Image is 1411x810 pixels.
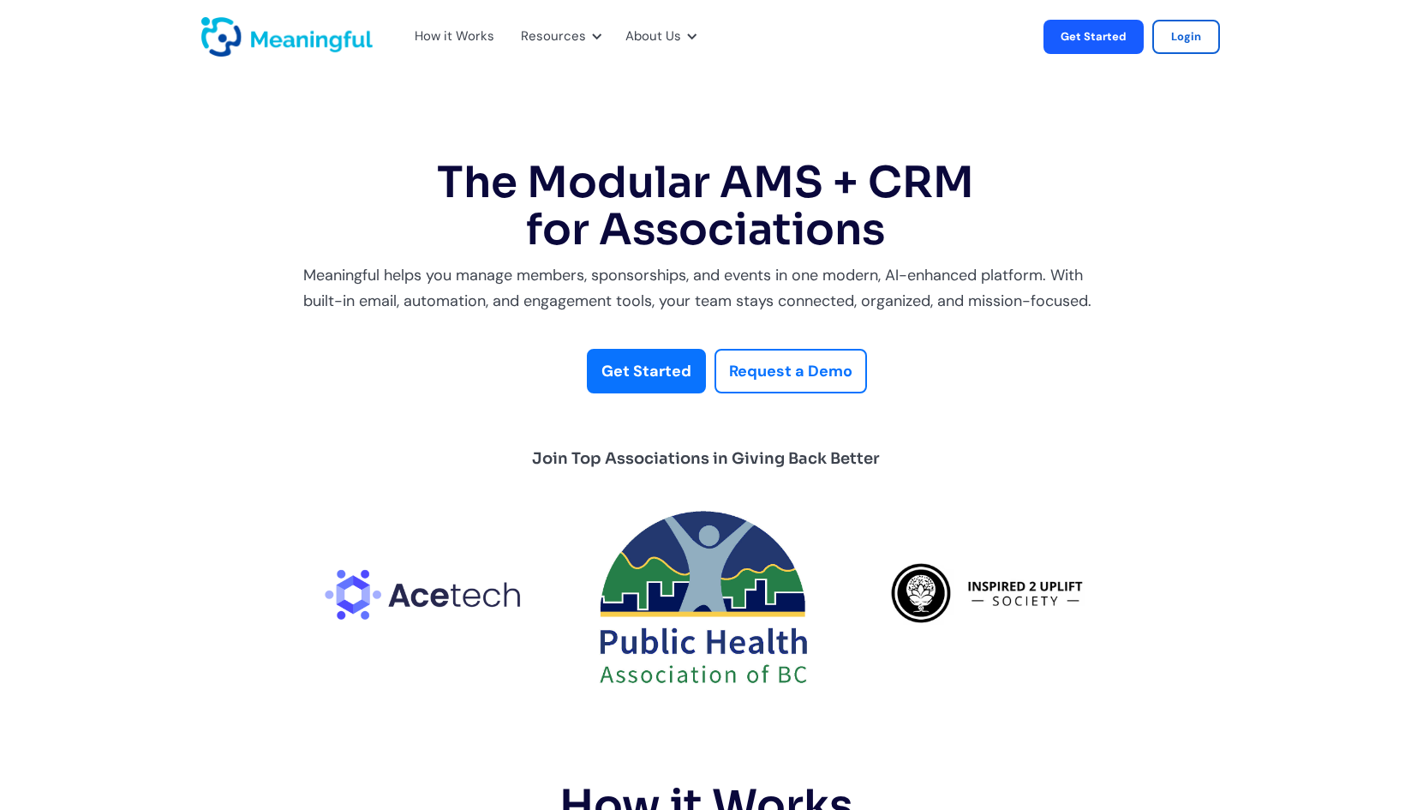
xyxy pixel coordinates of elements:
[587,349,706,394] a: Get Started
[415,26,494,48] div: How it Works
[303,159,1109,254] h1: The Modular AMS + CRM for Associations
[601,361,691,381] strong: Get Started
[532,445,880,472] div: Join Top Associations in Giving Back Better
[415,26,481,48] a: How it Works
[1152,20,1220,54] a: Login
[729,361,852,381] strong: Request a Demo
[615,9,702,65] div: About Us
[201,17,244,57] a: home
[1043,20,1144,54] a: Get Started
[625,26,681,48] div: About Us
[521,26,586,48] div: Resources
[511,9,607,65] div: Resources
[303,262,1109,315] div: Meaningful helps you manage members, sponsorships, and events in one modern, AI-enhanced platform...
[404,9,502,65] div: How it Works
[714,349,867,394] a: Request a Demo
